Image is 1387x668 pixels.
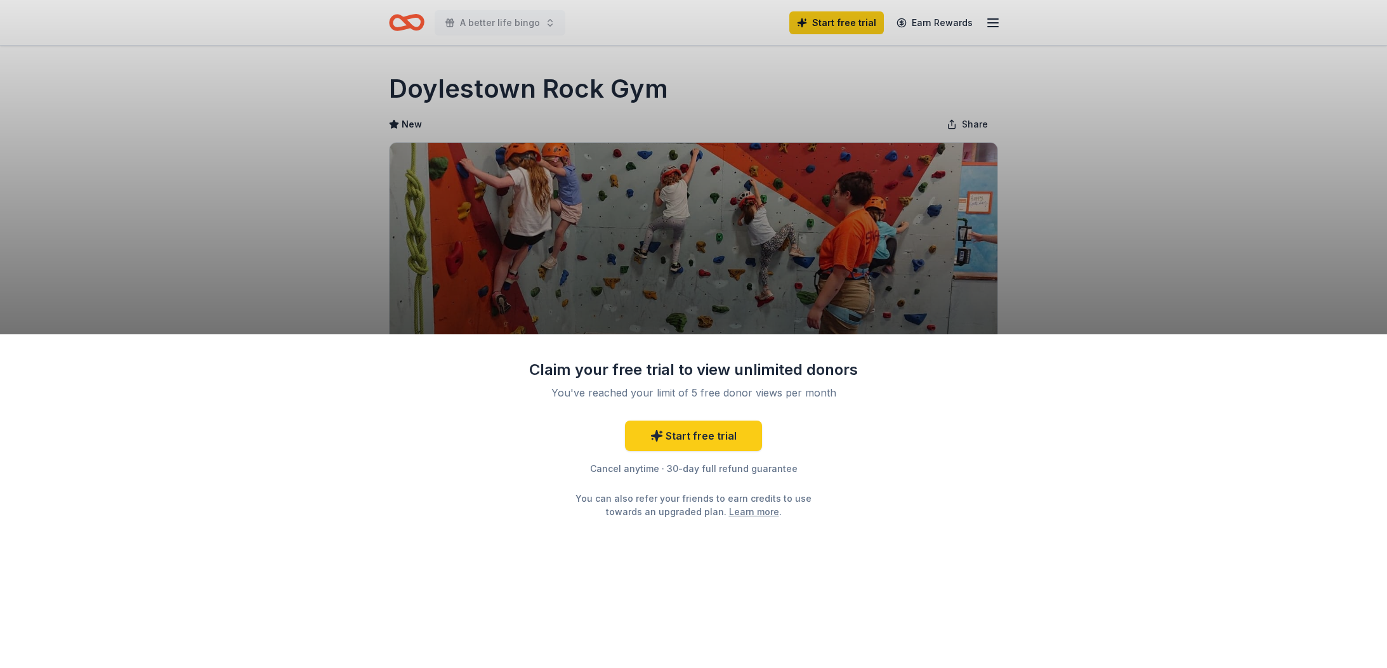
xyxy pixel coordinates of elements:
[529,360,858,380] div: Claim your free trial to view unlimited donors
[529,461,858,476] div: Cancel anytime · 30-day full refund guarantee
[729,505,779,518] a: Learn more
[564,492,823,518] div: You can also refer your friends to earn credits to use towards an upgraded plan. .
[625,421,762,451] a: Start free trial
[544,385,843,400] div: You've reached your limit of 5 free donor views per month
